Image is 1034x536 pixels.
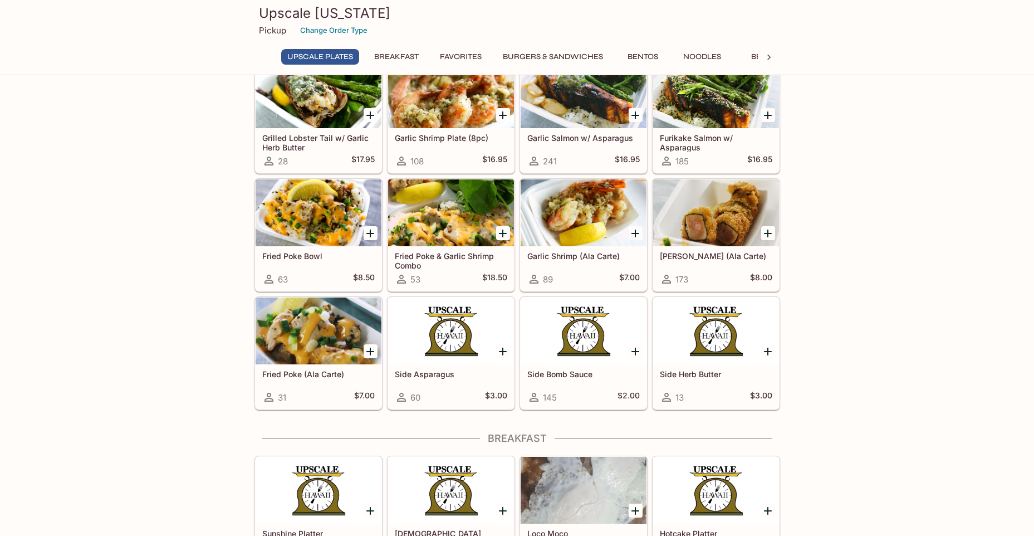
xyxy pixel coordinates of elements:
a: [PERSON_NAME] (Ala Carte)173$8.00 [653,179,780,291]
span: 108 [410,156,424,167]
a: Side Herb Butter13$3.00 [653,297,780,410]
a: Fried Poke Bowl63$8.50 [255,179,382,291]
button: Add Garlic Salmon w/ Asparagus [629,108,643,122]
button: Add Hotcake Platter [761,504,775,518]
h5: $2.00 [618,391,640,404]
a: Fried Poke & Garlic Shrimp Combo53$18.50 [388,179,514,291]
div: Loco Moco [521,457,646,524]
button: Add Side Herb Butter [761,344,775,358]
button: Add Sunshine Platter [364,504,378,518]
h5: Fried Poke (Ala Carte) [262,369,375,379]
span: 145 [543,392,557,403]
h5: $8.50 [353,272,375,286]
h5: $16.95 [747,154,772,168]
button: Add Side Asparagus [496,344,510,358]
h5: $3.00 [485,391,507,404]
h5: [PERSON_NAME] (Ala Carte) [660,251,772,261]
div: Furikake Salmon w/ Asparagus [653,61,779,128]
a: Garlic Shrimp Plate (8pc)108$16.95 [388,61,514,173]
div: Fried Poke (Ala Carte) [256,298,381,364]
a: Garlic Shrimp (Ala Carte)89$7.00 [520,179,647,291]
button: Add Grilled Lobster Tail w/ Garlic Herb Butter [364,108,378,122]
div: Ahi Katsu Roll (Ala Carte) [653,179,779,246]
span: 31 [278,392,286,403]
button: Breakfast [368,49,425,65]
h5: Side Herb Butter [660,369,772,379]
h5: Garlic Salmon w/ Asparagus [527,133,640,143]
button: Add Side Bomb Sauce [629,344,643,358]
button: Add Loco Moco [629,504,643,518]
div: Fried Poke & Garlic Shrimp Combo [388,179,514,246]
span: 60 [410,392,420,403]
a: Garlic Salmon w/ Asparagus241$16.95 [520,61,647,173]
div: Sunshine Platter [256,457,381,524]
h5: $16.95 [615,154,640,168]
div: Side Bomb Sauce [521,298,646,364]
button: Add Furikake Salmon w/ Asparagus [761,108,775,122]
div: Side Herb Butter [653,298,779,364]
h3: Upscale [US_STATE] [259,4,776,22]
div: Garlic Salmon w/ Asparagus [521,61,646,128]
span: 63 [278,274,288,285]
h5: Garlic Shrimp (Ala Carte) [527,251,640,261]
span: 185 [675,156,689,167]
button: Add Ahi Katsu Roll (Ala Carte) [761,226,775,240]
h5: $7.00 [619,272,640,286]
div: Side Asparagus [388,298,514,364]
div: Homanado Longanisa [388,457,514,524]
button: Add Fried Poke & Garlic Shrimp Combo [496,226,510,240]
h5: Side Bomb Sauce [527,369,640,379]
button: Burgers & Sandwiches [497,49,609,65]
button: Add Homanado Longanisa [496,504,510,518]
h5: Fried Poke & Garlic Shrimp Combo [395,251,507,270]
button: Noodles [677,49,727,65]
h4: Breakfast [254,432,780,445]
p: Pickup [259,25,286,36]
button: Change Order Type [295,22,373,39]
h5: $17.95 [351,154,375,168]
button: Add Garlic Shrimp Plate (8pc) [496,108,510,122]
a: Side Bomb Sauce145$2.00 [520,297,647,410]
a: Side Asparagus60$3.00 [388,297,514,410]
button: Add Fried Poke (Ala Carte) [364,344,378,358]
div: Grilled Lobster Tail w/ Garlic Herb Butter [256,61,381,128]
span: 173 [675,274,688,285]
h5: Garlic Shrimp Plate (8pc) [395,133,507,143]
span: 89 [543,274,553,285]
h5: Side Asparagus [395,369,507,379]
button: Favorites [434,49,488,65]
a: Furikake Salmon w/ Asparagus185$16.95 [653,61,780,173]
button: Add Fried Poke Bowl [364,226,378,240]
span: 13 [675,392,684,403]
h5: $3.00 [750,391,772,404]
div: Garlic Shrimp Plate (8pc) [388,61,514,128]
h5: Furikake Salmon w/ Asparagus [660,133,772,152]
h5: $7.00 [354,391,375,404]
h5: $8.00 [750,272,772,286]
h5: $16.95 [482,154,507,168]
h5: Grilled Lobster Tail w/ Garlic Herb Butter [262,133,375,152]
h5: Fried Poke Bowl [262,251,375,261]
button: Bentos [618,49,668,65]
a: Fried Poke (Ala Carte)31$7.00 [255,297,382,410]
button: Add Garlic Shrimp (Ala Carte) [629,226,643,240]
div: Fried Poke Bowl [256,179,381,246]
button: Beef [736,49,786,65]
button: UPSCALE Plates [281,49,359,65]
span: 53 [410,274,420,285]
h5: $18.50 [482,272,507,286]
div: Hotcake Platter [653,457,779,524]
a: Grilled Lobster Tail w/ Garlic Herb Butter28$17.95 [255,61,382,173]
div: Garlic Shrimp (Ala Carte) [521,179,646,246]
span: 28 [278,156,288,167]
span: 241 [543,156,557,167]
